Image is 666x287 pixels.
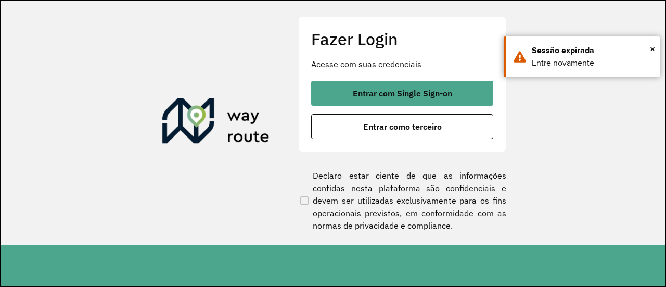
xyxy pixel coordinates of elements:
button: button [311,81,493,106]
span: × [650,41,655,57]
div: Sessão expirada [532,44,652,57]
span: Entrar como terceiro [363,122,442,131]
button: Close [650,41,655,57]
span: Entrar com Single Sign-on [353,89,452,97]
h2: Fazer Login [311,29,493,49]
p: Acesse com suas credenciais [311,58,493,70]
button: button [311,114,493,139]
label: Declaro estar ciente de que as informações contidas nesta plataforma são confidenciais e devem se... [298,169,506,232]
div: Entre novamente [532,57,652,69]
img: Roteirizador AmbevTech [162,98,270,148]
